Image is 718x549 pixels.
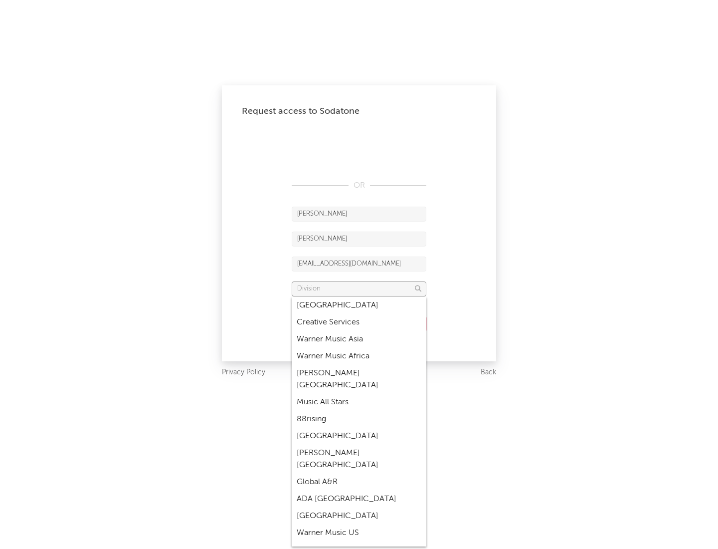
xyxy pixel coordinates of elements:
[292,474,426,491] div: Global A&R
[292,348,426,365] div: Warner Music Africa
[292,394,426,411] div: Music All Stars
[292,525,426,542] div: Warner Music US
[242,105,476,117] div: Request access to Sodatone
[292,232,426,247] input: Last Name
[292,314,426,331] div: Creative Services
[292,281,426,296] input: Division
[222,366,265,379] a: Privacy Policy
[292,445,426,474] div: [PERSON_NAME] [GEOGRAPHIC_DATA]
[481,366,496,379] a: Back
[292,428,426,445] div: [GEOGRAPHIC_DATA]
[292,207,426,222] input: First Name
[292,331,426,348] div: Warner Music Asia
[292,491,426,508] div: ADA [GEOGRAPHIC_DATA]
[292,297,426,314] div: [GEOGRAPHIC_DATA]
[292,411,426,428] div: 88rising
[292,365,426,394] div: [PERSON_NAME] [GEOGRAPHIC_DATA]
[292,508,426,525] div: [GEOGRAPHIC_DATA]
[292,257,426,272] input: Email
[292,180,426,192] div: OR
